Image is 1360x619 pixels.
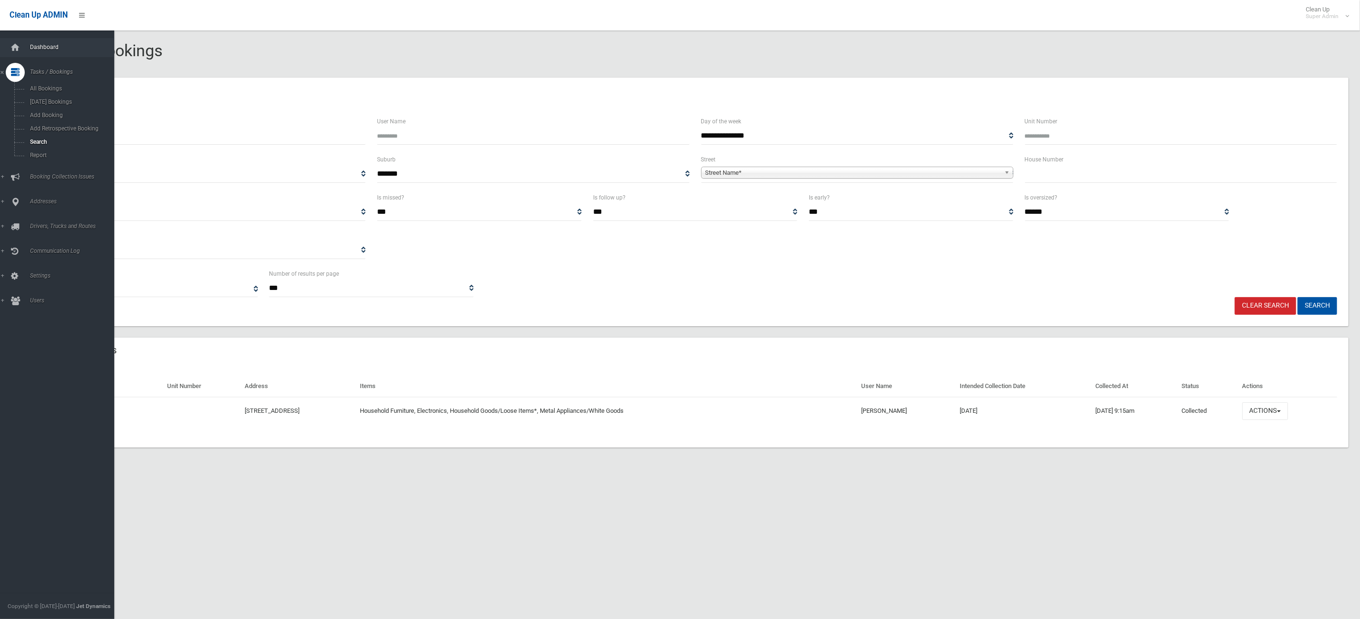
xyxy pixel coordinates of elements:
[809,192,830,203] label: Is early?
[1178,397,1239,425] td: Collected
[377,116,406,127] label: User Name
[956,376,1092,397] th: Intended Collection Date
[27,198,125,205] span: Addresses
[956,397,1092,425] td: [DATE]
[245,407,299,414] a: [STREET_ADDRESS]
[76,603,110,609] strong: Jet Dynamics
[27,139,117,145] span: Search
[1025,116,1058,127] label: Unit Number
[1239,376,1337,397] th: Actions
[1092,397,1178,425] td: [DATE] 9:15am
[163,376,241,397] th: Unit Number
[858,376,956,397] th: User Name
[1025,192,1058,203] label: Is oversized?
[701,154,716,165] label: Street
[27,44,125,50] span: Dashboard
[1242,402,1288,420] button: Actions
[701,116,742,127] label: Day of the week
[27,152,117,159] span: Report
[27,248,125,254] span: Communication Log
[1306,13,1339,20] small: Super Admin
[27,112,117,119] span: Add Booking
[27,99,117,105] span: [DATE] Bookings
[27,272,125,279] span: Settings
[27,297,125,304] span: Users
[27,223,125,230] span: Drivers, Trucks and Routes
[27,69,125,75] span: Tasks / Bookings
[1235,297,1296,315] a: Clear Search
[356,376,858,397] th: Items
[356,397,858,425] td: Household Furniture, Electronics, Household Goods/Loose Items*, Metal Appliances/White Goods
[858,397,956,425] td: [PERSON_NAME]
[8,603,75,609] span: Copyright © [DATE]-[DATE]
[1025,154,1064,165] label: House Number
[10,10,68,20] span: Clean Up ADMIN
[377,192,404,203] label: Is missed?
[1298,297,1337,315] button: Search
[27,85,117,92] span: All Bookings
[593,192,625,203] label: Is follow up?
[1178,376,1239,397] th: Status
[1092,376,1178,397] th: Collected At
[241,376,356,397] th: Address
[377,154,396,165] label: Suburb
[27,125,117,132] span: Add Retrospective Booking
[705,167,1001,179] span: Street Name*
[269,269,339,279] label: Number of results per page
[27,173,125,180] span: Booking Collection Issues
[1301,6,1348,20] span: Clean Up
